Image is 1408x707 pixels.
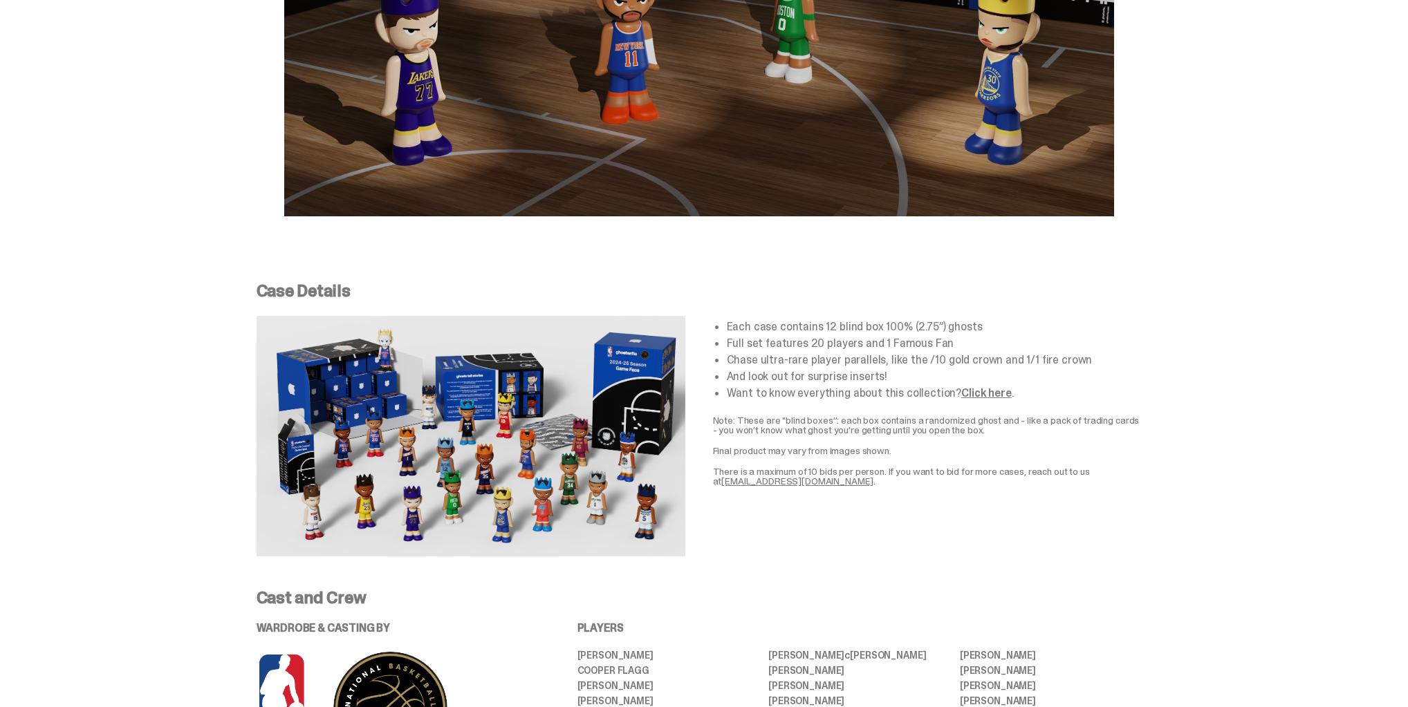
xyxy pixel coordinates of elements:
[768,650,950,660] li: [PERSON_NAME] [PERSON_NAME]
[577,696,759,706] li: [PERSON_NAME]
[727,338,1142,349] li: Full set features 20 players and 1 Famous Fan
[713,415,1142,435] p: Note: These are "blind boxes”: each box contains a randomized ghost and - like a pack of trading ...
[961,386,1011,400] a: Click here
[577,650,759,660] li: [PERSON_NAME]
[577,666,759,675] li: Cooper Flagg
[713,446,1142,455] p: Final product may vary from images shown.
[713,466,1142,486] p: There is a maximum of 10 bids per person. If you want to bid for more cases, reach out to us at .
[257,590,1142,606] p: Cast and Crew
[844,649,850,661] span: c
[721,475,873,487] a: [EMAIL_ADDRESS][DOMAIN_NAME]
[727,388,1142,399] li: Want to know everything about this collection? .
[727,371,1142,382] li: And look out for surprise inserts!
[768,681,950,690] li: [PERSON_NAME]
[960,681,1142,690] li: [PERSON_NAME]
[768,666,950,675] li: [PERSON_NAME]
[768,696,950,706] li: [PERSON_NAME]
[960,650,1142,660] li: [PERSON_NAME]
[257,316,685,556] img: NBA-Case-Details.png
[727,355,1142,366] li: Chase ultra-rare player parallels, like the /10 gold crown and 1/1 fire crown
[960,696,1142,706] li: [PERSON_NAME]
[257,623,539,634] p: WARDROBE & CASTING BY
[727,321,1142,332] li: Each case contains 12 blind box 100% (2.75”) ghosts
[257,283,1142,299] p: Case Details
[960,666,1142,675] li: [PERSON_NAME]
[577,681,759,690] li: [PERSON_NAME]
[577,623,1142,634] p: PLAYERS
